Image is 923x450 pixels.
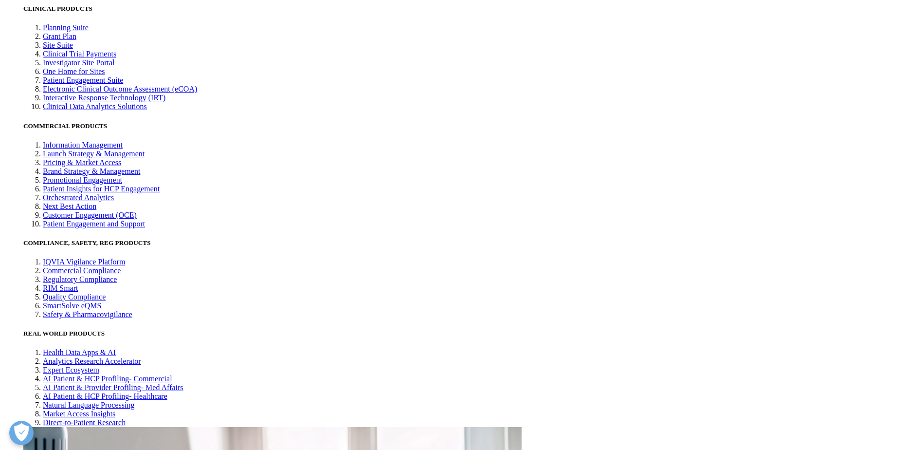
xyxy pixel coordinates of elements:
a: Electronic Clinical Outcome Assessment (eCOA) [43,85,197,93]
h5: COMMERCIAL PRODUCTS [23,122,919,130]
a: Market Access Insights [43,410,115,418]
a: Next Best Action [43,202,96,210]
a: Analytics Research Accelerator​ [43,357,141,365]
a: Investigator Site Portal [43,58,115,67]
a: Pricing & Market Access [43,158,121,167]
a: Regulatory Compliance [43,275,117,283]
a: Health Data Apps & AI [43,348,116,356]
a: AI Patient & HCP Profiling- Healthcare​ [43,392,167,400]
a: Expert Ecosystem​ [43,366,99,374]
a: Grant Plan [43,32,76,40]
a: AI Patient & HCP Profiling- Commercial [43,375,172,383]
a: Orchestrated Analytics [43,193,114,202]
a: Information Management [43,141,123,149]
a: Brand Strategy & Management [43,167,140,175]
h5: REAL WORLD PRODUCTS [23,330,919,337]
a: Launch Strategy & Management [43,150,145,158]
a: Patient Insights for HCP Engagement​ [43,185,160,193]
a: Commercial Compliance [43,266,121,275]
a: Quality Compliance [43,293,106,301]
a: Clinical Data Analytics Solutions [43,102,147,111]
a: Patient Engagement Suite [43,76,123,84]
a: Promotional Engagement [43,176,122,184]
a: Clinical Trial Payments [43,50,116,58]
a: Planning Suite [43,23,89,32]
a: Patient Engagement and Support [43,220,145,228]
a: Interactive Response Technology (IRT) [43,94,165,102]
button: Ouvrir le centre de préférences [9,421,34,445]
a: One Home for Sites [43,67,105,75]
h5: COMPLIANCE, SAFETY, REG PRODUCTS [23,239,919,247]
a: Site Suite [43,41,73,49]
a: SmartSolve eQMS [43,301,101,310]
a: AI Patient & Provider Profiling- Med Affairs​ [43,383,183,392]
a: RIM Smart [43,284,78,292]
h5: CLINICAL PRODUCTS [23,5,919,13]
a: Customer Engagement (OCE) [43,211,137,219]
a: Safety & Pharmacovigilance [43,310,132,319]
a: Natural Language Processing [43,401,134,409]
a: IQVIA Vigilance Platform [43,258,125,266]
a: Direct-to-Patient Research [43,418,126,427]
